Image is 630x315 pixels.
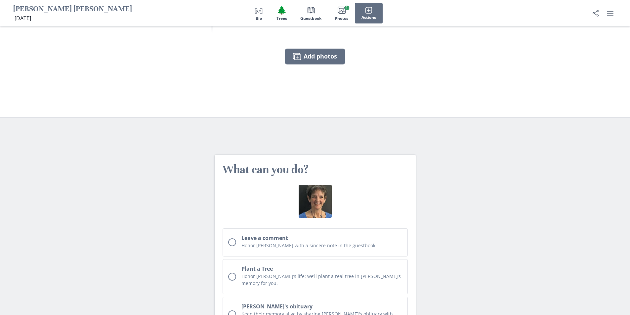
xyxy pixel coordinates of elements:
span: Tree [277,5,287,15]
button: Share Obituary [589,7,602,20]
button: Leave a commentHonor [PERSON_NAME] with a sincere note in the guestbook. [223,228,408,256]
span: Photos [335,16,348,21]
p: Honor [PERSON_NAME]’s life: we’ll plant a real tree in [PERSON_NAME]’s memory for you. [241,273,402,287]
button: Bio [247,3,270,23]
img: Tammy [299,185,332,218]
div: Unchecked circle [228,273,236,281]
h3: What can you do? [223,163,408,177]
button: user menu [604,7,617,20]
button: Add photos [285,49,345,64]
button: Photos [328,3,355,23]
h1: [PERSON_NAME] [PERSON_NAME] [13,4,132,15]
span: Trees [276,16,287,21]
button: Plant a TreeHonor [PERSON_NAME]’s life: we’ll plant a real tree in [PERSON_NAME]’s memory for you. [223,259,408,294]
h2: Plant a Tree [241,265,402,273]
span: [DATE] [15,15,31,22]
div: Unchecked circle [228,238,236,246]
span: Guestbook [300,16,321,21]
p: Honor [PERSON_NAME] with a sincere note in the guestbook. [241,242,402,249]
span: 1 [344,6,349,10]
h2: [PERSON_NAME]'s obituary [241,302,402,310]
button: Actions [355,3,383,23]
h2: Leave a comment [241,234,402,242]
button: Trees [270,3,294,23]
span: Actions [361,15,376,20]
span: Bio [256,16,262,21]
button: Guestbook [294,3,328,23]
